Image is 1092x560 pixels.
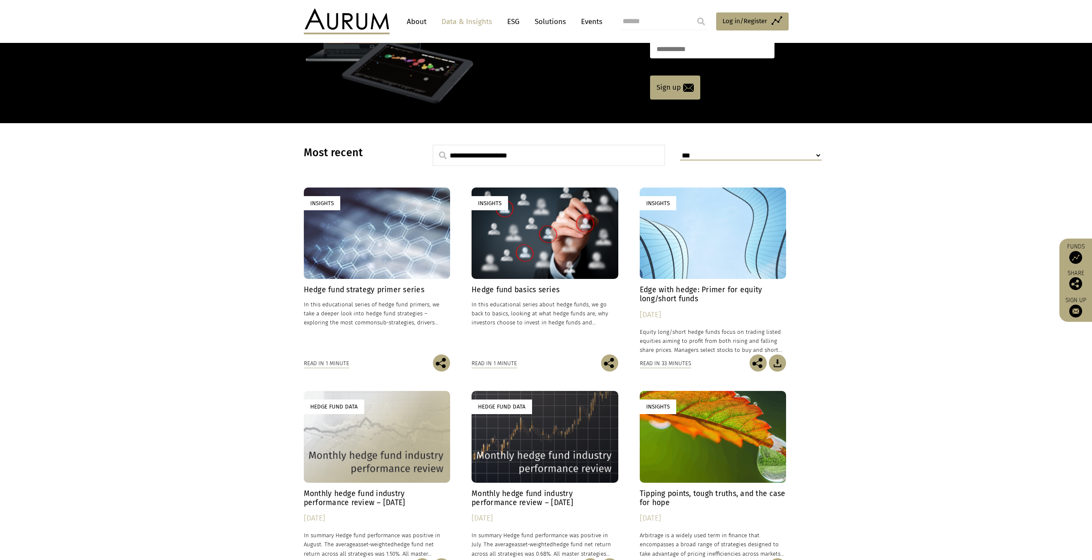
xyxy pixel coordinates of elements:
[640,359,691,368] div: Read in 33 minutes
[640,531,786,558] p: Arbitrage is a widely used term in finance that encompasses a broad range of strategies designed ...
[304,400,364,414] div: Hedge Fund Data
[472,400,532,414] div: Hedge Fund Data
[1069,277,1082,290] img: Share this post
[514,541,553,548] span: asset-weighted
[640,489,786,507] h4: Tipping points, tough truths, and the case for hope
[304,188,451,354] a: Insights Hedge fund strategy primer series In this educational series of hedge fund primers, we t...
[1064,297,1088,318] a: Sign up
[472,531,618,558] p: In summary Hedge fund performance was positive in July. The average hedge fund net return across ...
[640,400,676,414] div: Insights
[503,14,524,30] a: ESG
[1064,243,1088,264] a: Funds
[640,285,786,303] h4: Edge with hedge: Primer for equity long/short funds
[1064,270,1088,290] div: Share
[304,285,451,294] h4: Hedge fund strategy primer series
[439,151,447,159] img: search.svg
[304,9,390,34] img: Aurum
[530,14,570,30] a: Solutions
[640,309,786,321] div: [DATE]
[402,14,431,30] a: About
[640,327,786,354] p: Equity long/short hedge funds focus on trading listed equities aiming to profit from both rising ...
[601,354,618,372] img: Share this post
[693,13,710,30] input: Submit
[472,391,618,558] a: Hedge Fund Data Monthly hedge fund industry performance review – [DATE] [DATE] In summary Hedge f...
[304,146,411,159] h3: Most recent
[750,354,767,372] img: Share this post
[437,14,496,30] a: Data & Insights
[472,188,618,354] a: Insights Hedge fund basics series In this educational series about hedge funds, we go back to bas...
[433,354,450,372] img: Share this post
[577,14,602,30] a: Events
[304,512,451,524] div: [DATE]
[640,188,786,354] a: Insights Edge with hedge: Primer for equity long/short funds [DATE] Equity long/short hedge funds...
[377,319,414,326] span: sub-strategies
[304,196,340,210] div: Insights
[769,354,786,372] img: Download Article
[472,489,618,507] h4: Monthly hedge fund industry performance review – [DATE]
[1069,305,1082,318] img: Sign up to our newsletter
[683,84,694,92] img: email-icon
[472,285,618,294] h4: Hedge fund basics series
[472,359,517,368] div: Read in 1 minute
[304,359,349,368] div: Read in 1 minute
[723,16,767,26] span: Log in/Register
[304,391,451,558] a: Hedge Fund Data Monthly hedge fund industry performance review – [DATE] [DATE] In summary Hedge f...
[472,196,508,210] div: Insights
[472,300,618,327] p: In this educational series about hedge funds, we go back to basics, looking at what hedge funds a...
[304,489,451,507] h4: Monthly hedge fund industry performance review – [DATE]
[640,391,786,558] a: Insights Tipping points, tough truths, and the case for hope [DATE] Arbitrage is a widely used te...
[355,541,394,548] span: asset-weighted
[472,512,618,524] div: [DATE]
[650,76,700,100] a: Sign up
[304,531,451,558] p: In summary Hedge fund performance was positive in August. The average hedge fund net return acros...
[640,512,786,524] div: [DATE]
[1069,251,1082,264] img: Access Funds
[640,196,676,210] div: Insights
[716,12,789,30] a: Log in/Register
[304,300,451,327] p: In this educational series of hedge fund primers, we take a deeper look into hedge fund strategie...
